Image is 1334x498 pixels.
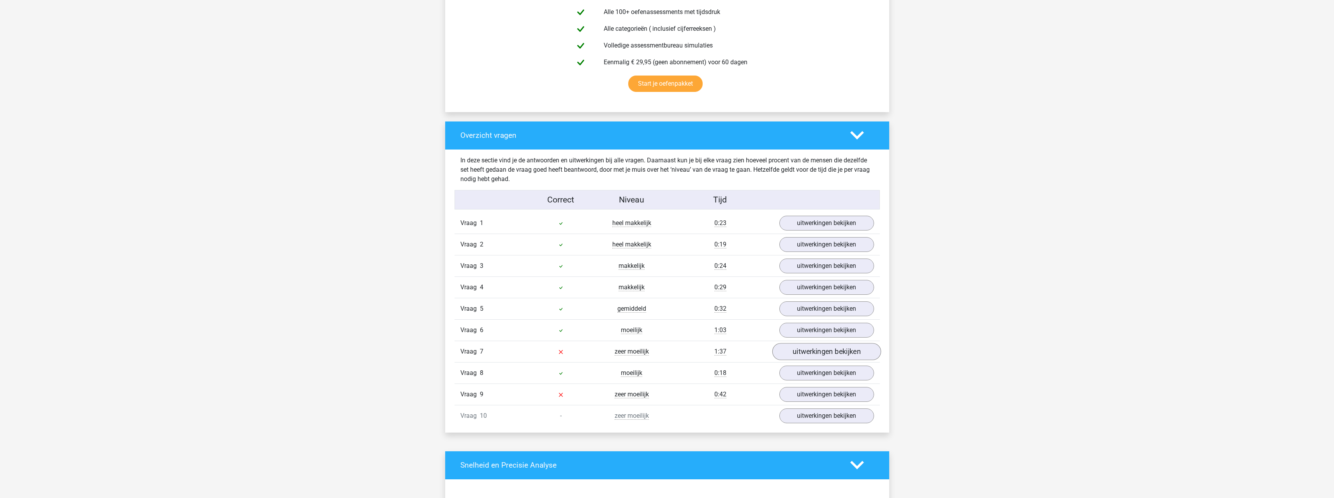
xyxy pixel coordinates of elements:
span: heel makkelijk [612,219,651,227]
span: Vraag [460,326,480,335]
span: makkelijk [619,262,645,270]
span: zeer moeilijk [615,391,649,398]
span: 1 [480,219,483,227]
a: uitwerkingen bekijken [779,387,874,402]
span: 9 [480,391,483,398]
span: 0:23 [714,219,726,227]
span: 1:03 [714,326,726,334]
a: uitwerkingen bekijken [779,280,874,295]
span: 0:24 [714,262,726,270]
span: 7 [480,348,483,355]
a: uitwerkingen bekijken [779,301,874,316]
span: 4 [480,283,483,291]
h4: Overzicht vragen [460,131,839,140]
span: 2 [480,241,483,248]
span: Vraag [460,411,480,421]
div: Niveau [596,194,667,206]
span: 0:29 [714,283,726,291]
a: uitwerkingen bekijken [779,237,874,252]
span: Vraag [460,304,480,313]
span: 3 [480,262,483,269]
a: uitwerkingen bekijken [779,259,874,273]
a: Start je oefenpakket [628,76,703,92]
span: Vraag [460,347,480,356]
span: 0:19 [714,241,726,248]
a: uitwerkingen bekijken [779,323,874,338]
span: Vraag [460,283,480,292]
a: uitwerkingen bekijken [779,216,874,231]
div: Tijd [667,194,773,206]
span: zeer moeilijk [615,348,649,355]
div: In deze sectie vind je de antwoorden en uitwerkingen bij alle vragen. Daarnaast kun je bij elke v... [455,156,880,184]
div: Correct [525,194,596,206]
span: Vraag [460,261,480,271]
span: 0:32 [714,305,726,313]
span: Vraag [460,390,480,399]
span: 8 [480,369,483,377]
span: Vraag [460,218,480,228]
span: moeilijk [621,326,642,334]
span: 6 [480,326,483,334]
span: 0:18 [714,369,726,377]
span: 0:42 [714,391,726,398]
a: uitwerkingen bekijken [779,366,874,380]
span: zeer moeilijk [615,412,649,420]
div: - [525,411,596,421]
a: uitwerkingen bekijken [779,408,874,423]
span: Vraag [460,368,480,378]
span: gemiddeld [617,305,646,313]
span: 10 [480,412,487,419]
span: 1:37 [714,348,726,355]
span: makkelijk [619,283,645,291]
a: uitwerkingen bekijken [772,343,881,360]
h4: Snelheid en Precisie Analyse [460,461,839,470]
span: 5 [480,305,483,312]
span: Vraag [460,240,480,249]
span: heel makkelijk [612,241,651,248]
span: moeilijk [621,369,642,377]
